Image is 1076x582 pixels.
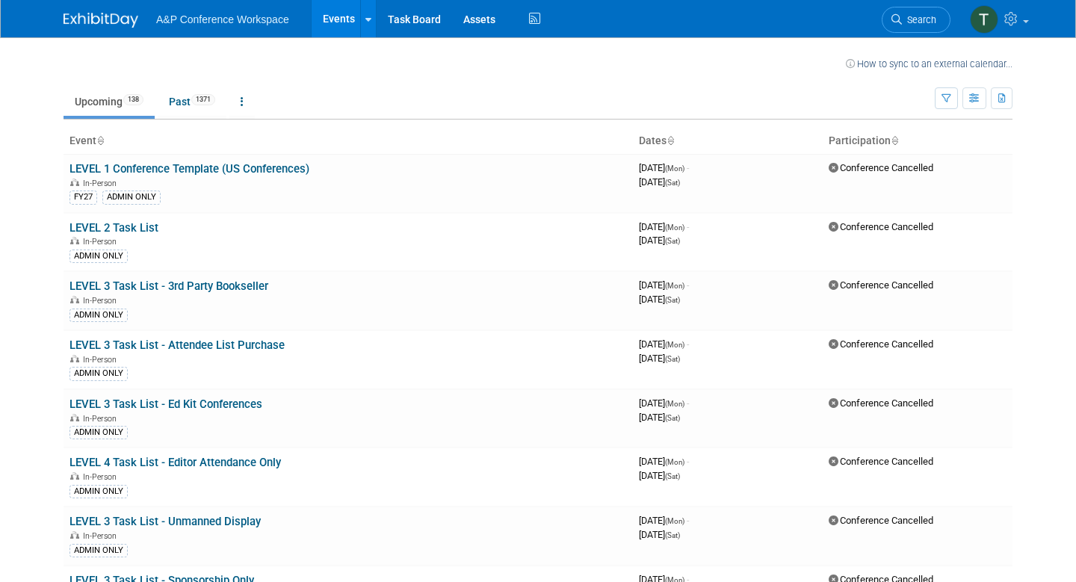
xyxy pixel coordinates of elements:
[665,164,684,173] span: (Mon)
[156,13,289,25] span: A&P Conference Workspace
[665,517,684,525] span: (Mon)
[158,87,226,116] a: Past1371
[83,472,121,482] span: In-Person
[902,14,936,25] span: Search
[639,221,689,232] span: [DATE]
[665,282,684,290] span: (Mon)
[102,191,161,204] div: ADMIN ONLY
[70,472,79,480] img: In-Person Event
[69,250,128,263] div: ADMIN ONLY
[639,470,680,481] span: [DATE]
[83,296,121,306] span: In-Person
[665,179,680,187] span: (Sat)
[639,353,680,364] span: [DATE]
[70,237,79,244] img: In-Person Event
[69,426,128,439] div: ADMIN ONLY
[665,296,680,304] span: (Sat)
[665,472,680,480] span: (Sat)
[823,129,1012,154] th: Participation
[64,87,155,116] a: Upcoming138
[639,412,680,423] span: [DATE]
[69,191,97,204] div: FY27
[64,129,633,154] th: Event
[633,129,823,154] th: Dates
[69,485,128,498] div: ADMIN ONLY
[69,456,281,469] a: LEVEL 4 Task List - Editor Attendance Only
[83,414,121,424] span: In-Person
[83,355,121,365] span: In-Person
[687,456,689,467] span: -
[83,237,121,247] span: In-Person
[665,531,680,539] span: (Sat)
[665,341,684,349] span: (Mon)
[639,456,689,467] span: [DATE]
[639,235,680,246] span: [DATE]
[639,279,689,291] span: [DATE]
[639,515,689,526] span: [DATE]
[829,221,933,232] span: Conference Cancelled
[70,296,79,303] img: In-Person Event
[639,162,689,173] span: [DATE]
[96,134,104,146] a: Sort by Event Name
[70,355,79,362] img: In-Person Event
[970,5,998,34] img: Tia Ali
[829,338,933,350] span: Conference Cancelled
[665,223,684,232] span: (Mon)
[829,515,933,526] span: Conference Cancelled
[639,338,689,350] span: [DATE]
[83,531,121,541] span: In-Person
[639,294,680,305] span: [DATE]
[687,162,689,173] span: -
[687,221,689,232] span: -
[667,134,674,146] a: Sort by Start Date
[665,400,684,408] span: (Mon)
[191,94,215,105] span: 1371
[882,7,950,33] a: Search
[69,367,128,380] div: ADMIN ONLY
[891,134,898,146] a: Sort by Participation Type
[69,309,128,322] div: ADMIN ONLY
[687,338,689,350] span: -
[639,397,689,409] span: [DATE]
[70,414,79,421] img: In-Person Event
[829,162,933,173] span: Conference Cancelled
[69,544,128,557] div: ADMIN ONLY
[70,531,79,539] img: In-Person Event
[687,515,689,526] span: -
[83,179,121,188] span: In-Person
[69,515,261,528] a: LEVEL 3 Task List - Unmanned Display
[829,456,933,467] span: Conference Cancelled
[665,414,680,422] span: (Sat)
[665,355,680,363] span: (Sat)
[123,94,143,105] span: 138
[665,237,680,245] span: (Sat)
[639,176,680,188] span: [DATE]
[639,529,680,540] span: [DATE]
[69,221,158,235] a: LEVEL 2 Task List
[829,397,933,409] span: Conference Cancelled
[687,279,689,291] span: -
[69,397,262,411] a: LEVEL 3 Task List - Ed Kit Conferences
[665,458,684,466] span: (Mon)
[687,397,689,409] span: -
[69,338,285,352] a: LEVEL 3 Task List - Attendee List Purchase
[69,162,309,176] a: LEVEL 1 Conference Template (US Conferences)
[70,179,79,186] img: In-Person Event
[69,279,268,293] a: LEVEL 3 Task List - 3rd Party Bookseller
[64,13,138,28] img: ExhibitDay
[829,279,933,291] span: Conference Cancelled
[846,58,1012,69] a: How to sync to an external calendar...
